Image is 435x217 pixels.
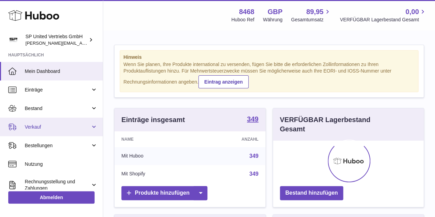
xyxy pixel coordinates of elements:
[8,191,95,204] a: Abmelden
[25,40,138,46] span: [PERSON_NAME][EMAIL_ADDRESS][DOMAIN_NAME]
[268,7,282,17] strong: GBP
[239,7,254,17] strong: 8468
[25,178,90,192] span: Rechnungsstellung und Zahlungen
[263,17,283,23] div: Währung
[231,17,254,23] div: Huboo Ref
[249,171,259,177] a: 349
[291,17,331,23] span: Gesamtumsatz
[280,186,344,200] a: Bestand hinzufügen
[280,115,393,134] h3: VERFÜGBAR Lagerbestand Gesamt
[405,7,419,17] span: 0,00
[25,105,90,112] span: Bestand
[121,115,185,124] h3: Einträge insgesamt
[25,124,90,130] span: Verkauf
[123,61,415,88] div: Wenn Sie planen, Ihre Produkte international zu versenden, fügen Sie bitte die erforderlichen Zol...
[115,131,197,147] th: Name
[25,142,90,149] span: Bestellungen
[291,7,331,23] a: 89,95 Gesamtumsatz
[340,17,427,23] span: VERFÜGBAR Lagerbestand Gesamt
[249,153,259,159] a: 349
[247,116,258,124] a: 349
[121,186,207,200] a: Produkte hinzufügen
[247,116,258,122] strong: 349
[25,68,98,75] span: Mein Dashboard
[25,33,87,46] div: SP United Vertriebs GmbH
[115,165,197,183] td: Mit Shopify
[8,35,19,45] img: tim@sp-united.com
[25,87,90,93] span: Einträge
[198,75,249,88] a: Eintrag anzeigen
[197,131,265,147] th: Anzahl
[340,7,427,23] a: 0,00 VERFÜGBAR Lagerbestand Gesamt
[306,7,323,17] span: 89,95
[25,161,98,167] span: Nutzung
[123,54,415,61] strong: Hinweis
[115,147,197,165] td: Mit Huboo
